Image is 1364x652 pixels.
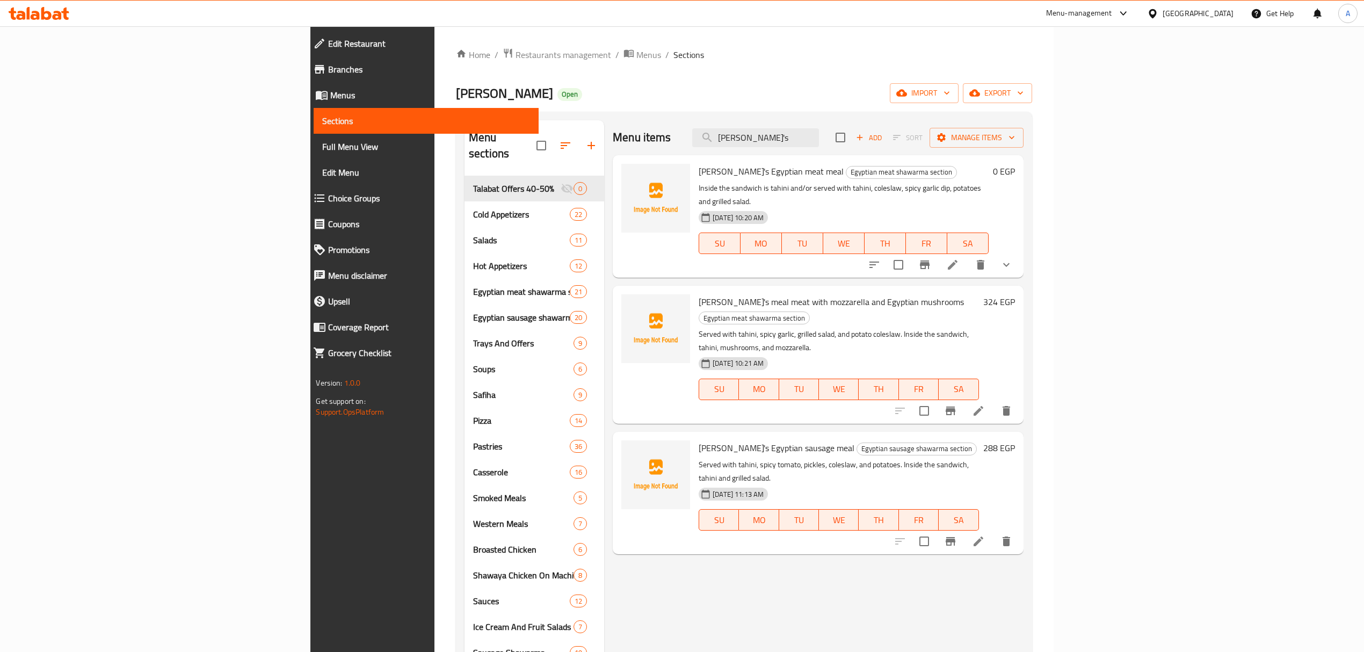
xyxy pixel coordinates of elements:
[314,108,538,134] a: Sections
[473,517,574,530] div: Western Meals
[316,376,342,390] span: Version:
[665,48,669,61] li: /
[783,512,815,528] span: TU
[570,285,587,298] div: items
[898,86,950,100] span: import
[456,81,553,105] span: [PERSON_NAME]
[993,398,1019,424] button: delete
[473,311,570,324] span: Egyptian sausage shawarma section
[819,379,859,400] button: WE
[699,440,854,456] span: [PERSON_NAME]'s Egyptian sausage meal
[570,261,586,271] span: 12
[913,530,935,553] span: Select to update
[703,236,736,251] span: SU
[570,466,587,479] div: items
[322,114,529,127] span: Sections
[828,236,860,251] span: WE
[473,569,574,582] div: Shawaya Chicken On Machine
[939,509,978,531] button: SA
[703,381,735,397] span: SU
[699,294,964,310] span: [PERSON_NAME]'s meal meat with mozzarella and Egyptian mushrooms
[1000,258,1013,271] svg: Show Choices
[993,252,1019,278] button: show more
[968,252,993,278] button: delete
[578,133,604,158] button: Add section
[779,379,819,400] button: TU
[530,134,553,157] span: Select all sections
[886,129,930,146] span: Select section first
[465,356,604,382] div: Soups6
[304,31,538,56] a: Edit Restaurant
[786,236,819,251] span: TU
[465,511,604,537] div: Western Meals7
[574,364,586,374] span: 6
[972,535,985,548] a: Edit menu item
[322,166,529,179] span: Edit Menu
[465,227,604,253] div: Salads11
[465,279,604,305] div: Egyptian meat shawarma section21
[943,512,974,528] span: SA
[473,208,570,221] div: Cold Appetizers
[473,285,570,298] span: Egyptian meat shawarma section
[574,338,586,349] span: 9
[304,82,538,108] a: Menus
[574,388,587,401] div: items
[570,416,586,426] span: 14
[344,376,361,390] span: 1.0.0
[473,414,570,427] div: Pizza
[473,259,570,272] span: Hot Appetizers
[304,185,538,211] a: Choice Groups
[330,89,529,102] span: Menus
[570,467,586,477] span: 16
[570,595,587,607] div: items
[861,252,887,278] button: sort-choices
[328,192,529,205] span: Choice Groups
[869,236,902,251] span: TH
[574,390,586,400] span: 9
[743,512,774,528] span: MO
[473,543,574,556] span: Broasted Chicken
[865,233,906,254] button: TH
[703,512,735,528] span: SU
[574,519,586,529] span: 7
[328,63,529,76] span: Branches
[983,440,1015,455] h6: 288 EGP
[859,509,898,531] button: TH
[574,363,587,375] div: items
[636,48,661,61] span: Menus
[739,379,779,400] button: MO
[699,182,988,208] p: Inside the sandwich is tahini and/or served with tahini, coleslaw, spicy garlic dip, potatoes and...
[823,512,854,528] span: WE
[304,56,538,82] a: Branches
[993,528,1019,554] button: delete
[952,236,984,251] span: SA
[846,166,957,179] div: Egyptian meat shawarma section
[465,588,604,614] div: Sauces12
[745,236,778,251] span: MO
[503,48,611,62] a: Restaurants management
[829,126,852,149] span: Select section
[574,570,586,581] span: 8
[857,443,976,455] span: Egyptian sausage shawarma section
[574,569,587,582] div: items
[783,381,815,397] span: TU
[823,233,865,254] button: WE
[570,235,586,245] span: 11
[699,233,741,254] button: SU
[304,314,538,340] a: Coverage Report
[465,537,604,562] div: Broasted Chicken6
[473,466,570,479] span: Casserole
[570,440,587,453] div: items
[972,404,985,417] a: Edit menu item
[708,358,768,368] span: [DATE] 10:21 AM
[779,509,819,531] button: TU
[328,243,529,256] span: Promotions
[473,363,574,375] div: Soups
[890,83,959,103] button: import
[304,237,538,263] a: Promotions
[304,340,538,366] a: Grocery Checklist
[708,489,768,499] span: [DATE] 11:13 AM
[473,337,574,350] span: Trays And Offers
[574,622,586,632] span: 7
